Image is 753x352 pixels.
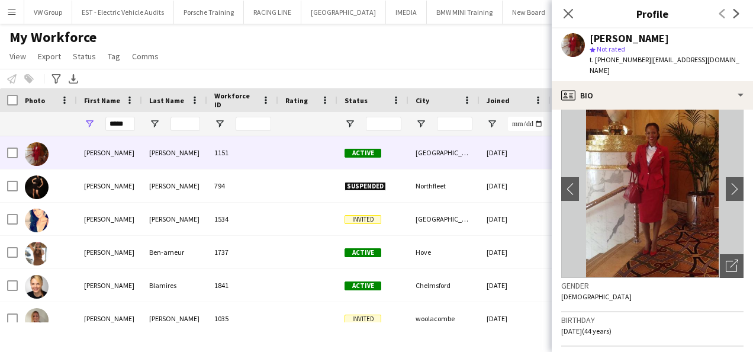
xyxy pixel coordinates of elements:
[720,254,744,278] div: Open photos pop-in
[552,81,753,110] div: Bio
[108,51,120,62] span: Tag
[105,117,135,131] input: First Name Filter Input
[77,169,142,202] div: [PERSON_NAME]
[561,315,744,325] h3: Birthday
[552,6,753,21] h3: Profile
[142,203,207,235] div: [PERSON_NAME]
[408,269,480,302] div: Chelmsford
[149,96,184,105] span: Last Name
[207,302,278,335] div: 1035
[5,49,31,64] a: View
[25,242,49,265] img: Hannah Ben-ameur
[103,49,125,64] a: Tag
[480,136,551,169] div: [DATE]
[561,100,744,278] img: Crew avatar or photo
[72,1,174,24] button: EST - Electric Vehicle Audits
[38,51,61,62] span: Export
[207,169,278,202] div: 794
[480,203,551,235] div: [DATE]
[77,302,142,335] div: [PERSON_NAME]
[9,51,26,62] span: View
[142,169,207,202] div: [PERSON_NAME]
[416,96,429,105] span: City
[590,33,669,44] div: [PERSON_NAME]
[25,308,49,332] img: Hannah Bristow
[66,72,81,86] app-action-btn: Export XLSX
[561,292,632,301] span: [DEMOGRAPHIC_DATA]
[207,136,278,169] div: 1151
[25,175,49,199] img: Hannah Akanbi
[174,1,244,24] button: Porsche Training
[551,136,622,169] div: 74 days
[77,236,142,268] div: [PERSON_NAME]
[301,1,386,24] button: [GEOGRAPHIC_DATA]
[345,119,355,129] button: Open Filter Menu
[214,91,257,109] span: Workforce ID
[480,236,551,268] div: [DATE]
[84,119,95,129] button: Open Filter Menu
[25,142,49,166] img: Hanna Berhane
[285,96,308,105] span: Rating
[345,149,381,158] span: Active
[142,269,207,302] div: Blamires
[487,96,510,105] span: Joined
[386,1,427,24] button: IMEDIA
[561,280,744,291] h3: Gender
[345,215,381,224] span: Invited
[24,1,72,24] button: VW Group
[408,236,480,268] div: Hove
[127,49,163,64] a: Comms
[503,1,555,24] button: New Board
[408,169,480,202] div: Northfleet
[149,119,160,129] button: Open Filter Menu
[437,117,472,131] input: City Filter Input
[345,182,386,191] span: Suspended
[9,28,96,46] span: My Workforce
[366,117,401,131] input: Status Filter Input
[170,117,200,131] input: Last Name Filter Input
[132,51,159,62] span: Comms
[480,302,551,335] div: [DATE]
[561,327,612,335] span: [DATE] (44 years)
[551,236,622,268] div: 742 days
[590,55,651,64] span: t. [PHONE_NUMBER]
[480,169,551,202] div: [DATE]
[33,49,66,64] a: Export
[25,275,49,299] img: Hannah Blamires
[142,136,207,169] div: [PERSON_NAME]
[345,315,381,324] span: Invited
[416,119,426,129] button: Open Filter Menu
[25,96,45,105] span: Photo
[214,119,225,129] button: Open Filter Menu
[408,302,480,335] div: woolacombe
[345,281,381,290] span: Active
[142,236,207,268] div: Ben-ameur
[480,269,551,302] div: [DATE]
[207,236,278,268] div: 1737
[68,49,101,64] a: Status
[427,1,503,24] button: BMW MINI Training
[487,119,497,129] button: Open Filter Menu
[77,269,142,302] div: [PERSON_NAME]
[590,55,739,75] span: | [EMAIL_ADDRESS][DOMAIN_NAME]
[408,136,480,169] div: [GEOGRAPHIC_DATA]
[345,96,368,105] span: Status
[49,72,63,86] app-action-btn: Advanced filters
[508,117,543,131] input: Joined Filter Input
[84,96,120,105] span: First Name
[597,44,625,53] span: Not rated
[77,136,142,169] div: [PERSON_NAME]
[142,302,207,335] div: [PERSON_NAME]
[408,203,480,235] div: [GEOGRAPHIC_DATA]
[236,117,271,131] input: Workforce ID Filter Input
[207,269,278,302] div: 1841
[345,248,381,257] span: Active
[73,51,96,62] span: Status
[244,1,301,24] button: RACING LINE
[25,209,49,232] img: Hannah Baynes
[77,203,142,235] div: [PERSON_NAME]
[207,203,278,235] div: 1534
